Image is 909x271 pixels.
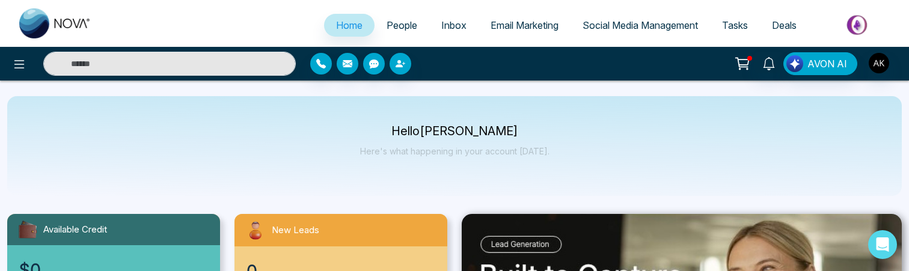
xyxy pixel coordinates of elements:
span: Tasks [722,19,748,31]
button: AVON AI [783,52,857,75]
span: Available Credit [43,223,107,237]
a: Deals [760,14,809,37]
span: Inbox [441,19,467,31]
img: Lead Flow [786,55,803,72]
a: Social Media Management [571,14,710,37]
span: People [387,19,417,31]
img: availableCredit.svg [17,219,38,240]
span: New Leads [272,224,319,237]
a: People [375,14,429,37]
a: Home [324,14,375,37]
span: Social Media Management [583,19,698,31]
span: Email Marketing [491,19,559,31]
img: newLeads.svg [244,219,267,242]
span: Home [336,19,363,31]
a: Tasks [710,14,760,37]
img: Market-place.gif [815,11,902,38]
p: Here's what happening in your account [DATE]. [360,146,549,156]
a: Email Marketing [479,14,571,37]
p: Hello [PERSON_NAME] [360,126,549,136]
div: Open Intercom Messenger [868,230,897,259]
span: Deals [772,19,797,31]
img: Nova CRM Logo [19,8,91,38]
img: User Avatar [869,53,889,73]
a: Inbox [429,14,479,37]
span: AVON AI [807,56,847,71]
